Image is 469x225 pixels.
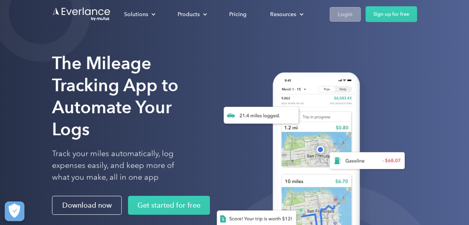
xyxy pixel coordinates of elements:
[52,196,122,215] a: Download now
[116,7,162,21] div: Solutions
[170,7,213,21] div: Products
[365,6,417,22] a: Sign up for free
[124,9,148,19] div: Solutions
[52,53,178,140] strong: The Mileage Tracking App to Automate Your Logs
[128,196,210,215] a: Get started for free
[338,9,352,19] div: Login
[330,7,361,22] a: Login
[52,7,111,22] a: Go to homepage
[262,7,310,21] div: Resources
[5,201,24,221] button: Cookies Settings
[270,9,296,19] div: Resources
[221,7,254,21] a: Pricing
[229,9,247,19] div: Pricing
[52,148,185,183] p: Track your miles automatically, log expenses easily, and keep more of what you make, all in one app
[178,9,200,19] div: Products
